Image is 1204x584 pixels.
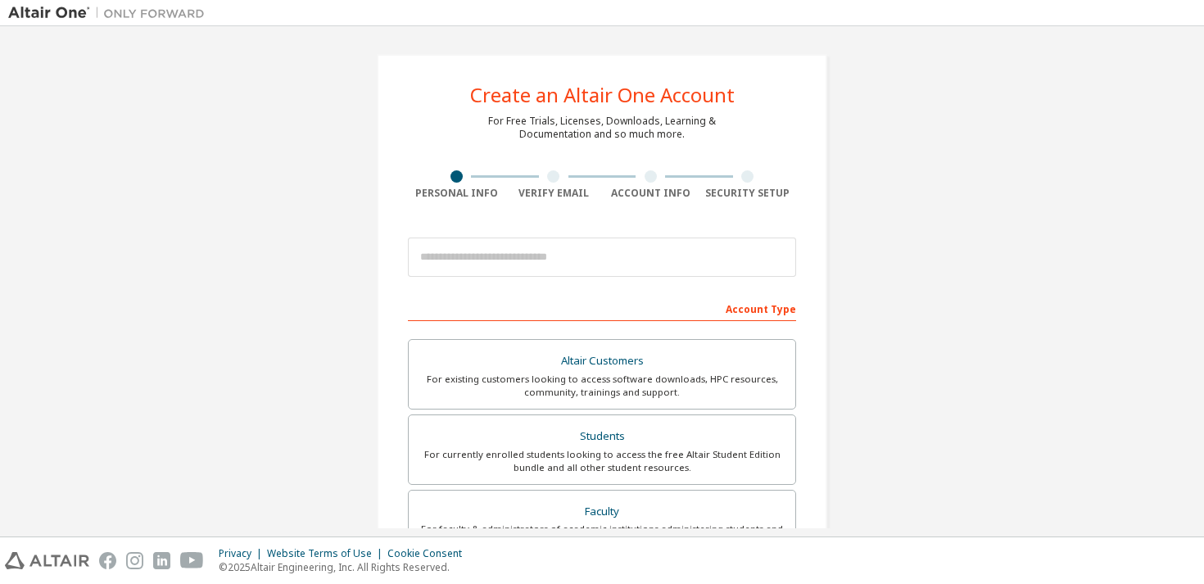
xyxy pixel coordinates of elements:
div: For faculty & administrators of academic institutions administering students and accessing softwa... [419,523,785,549]
div: For currently enrolled students looking to access the free Altair Student Edition bundle and all ... [419,448,785,474]
div: Altair Customers [419,350,785,373]
div: Faculty [419,500,785,523]
div: For Free Trials, Licenses, Downloads, Learning & Documentation and so much more. [488,115,716,141]
img: instagram.svg [126,552,143,569]
p: © 2025 Altair Engineering, Inc. All Rights Reserved. [219,560,472,574]
img: facebook.svg [99,552,116,569]
div: Personal Info [408,187,505,200]
div: Create an Altair One Account [470,85,735,105]
div: Students [419,425,785,448]
div: Website Terms of Use [267,547,387,560]
img: linkedin.svg [153,552,170,569]
div: Account Info [602,187,699,200]
div: For existing customers looking to access software downloads, HPC resources, community, trainings ... [419,373,785,399]
div: Privacy [219,547,267,560]
img: youtube.svg [180,552,204,569]
div: Cookie Consent [387,547,472,560]
img: Altair One [8,5,213,21]
div: Security Setup [699,187,797,200]
img: altair_logo.svg [5,552,89,569]
div: Verify Email [505,187,603,200]
div: Account Type [408,295,796,321]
